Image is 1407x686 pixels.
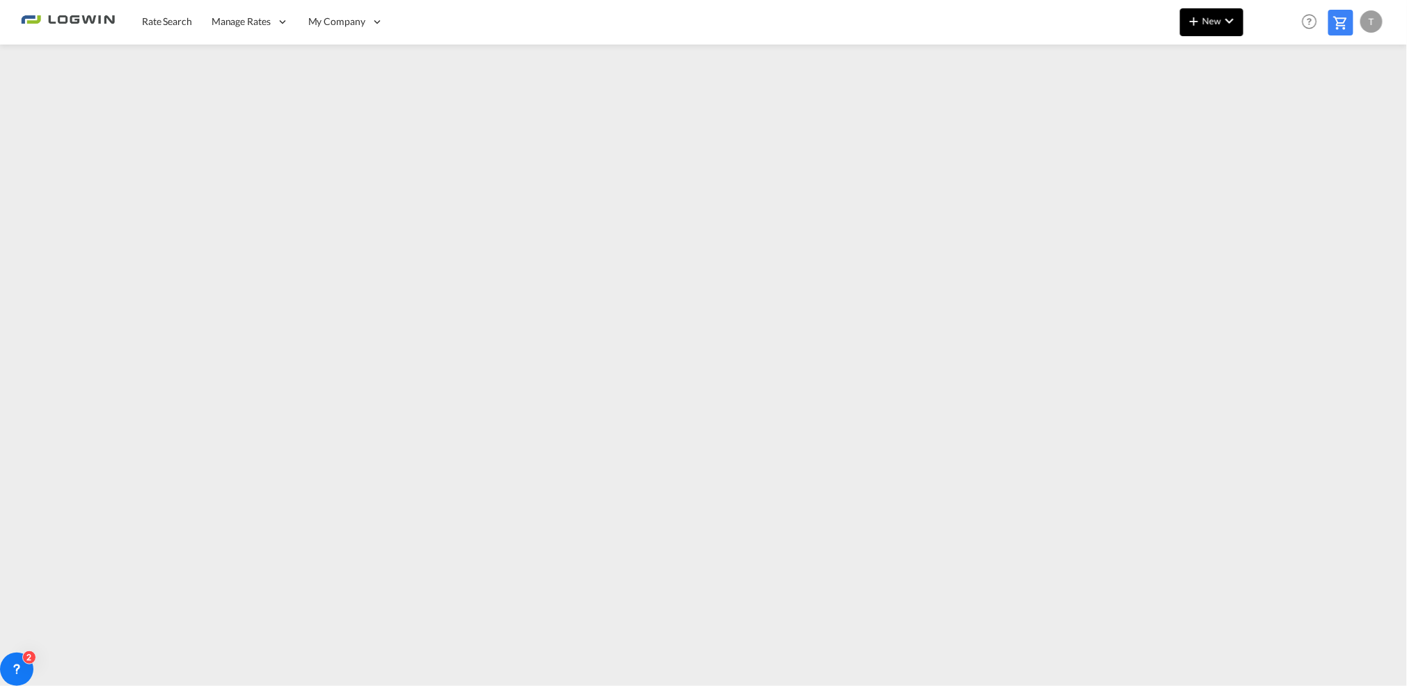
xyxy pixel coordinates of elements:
button: icon-plus 400-fgNewicon-chevron-down [1180,8,1243,36]
span: Rate Search [142,15,192,27]
span: Manage Rates [212,15,271,29]
div: T [1360,10,1383,33]
span: New [1186,15,1238,26]
div: Help [1298,10,1328,35]
img: 2761ae10d95411efa20a1f5e0282d2d7.png [21,6,115,38]
span: My Company [308,15,365,29]
md-icon: icon-plus 400-fg [1186,13,1202,29]
md-icon: icon-chevron-down [1221,13,1238,29]
span: Help [1298,10,1321,33]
